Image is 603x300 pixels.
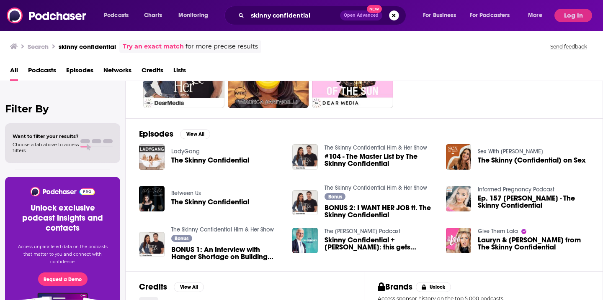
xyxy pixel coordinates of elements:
[325,184,427,191] a: The Skinny Confidential Him & Her Show
[10,64,18,81] a: All
[28,64,56,81] a: Podcasts
[13,133,79,139] span: Want to filter your results?
[548,43,590,50] button: Send feedback
[554,9,592,22] button: Log In
[325,236,436,251] span: Skinny Confidential + [PERSON_NAME]: this gets PERSONAL
[139,144,165,170] img: The Skinny Confidential
[66,64,93,81] a: Episodes
[139,129,210,139] a: EpisodesView All
[7,8,87,23] img: Podchaser - Follow, Share and Rate Podcasts
[325,204,436,219] a: BONUS 2: I WANT HER JOB ft. The Skinny Confidential
[98,9,139,22] button: open menu
[247,9,340,22] input: Search podcasts, credits, & more...
[173,64,186,81] a: Lists
[292,228,318,253] img: Skinny Confidential + Dr Gundry: this gets PERSONAL
[15,243,110,266] p: Access unparalleled data on the podcasts that matter to you and connect with confidence.
[478,157,586,164] a: The Skinny (Confidential) on Sex
[174,282,204,292] button: View All
[478,148,543,155] a: Sex With Emily
[478,236,589,251] span: Lauryn & [PERSON_NAME] from The Skinny Confidential
[171,226,274,233] a: The Skinny Confidential Him & Her Show
[139,9,167,22] a: Charts
[344,13,379,18] span: Open Advanced
[103,64,131,81] a: Networks
[59,43,116,51] h3: skinny confidential
[522,9,553,22] button: open menu
[139,186,165,211] img: The Skinny Confidential
[5,103,120,115] h2: Filter By
[478,236,589,251] a: Lauryn & Michael Bosstick from The Skinny Confidential
[446,228,472,253] img: Lauryn & Michael Bosstick from The Skinny Confidential
[171,148,200,155] a: LadyGang
[104,10,129,21] span: Podcasts
[367,5,382,13] span: New
[416,282,451,292] button: Unlock
[171,246,283,260] a: BONUS 1: An Interview with Hanger Shortage on Building "The Skinny Confidential"
[340,10,382,20] button: Open AdvancedNew
[232,6,414,25] div: Search podcasts, credits, & more...
[464,9,522,22] button: open menu
[123,42,184,51] a: Try an exact match
[139,282,167,292] h2: Credits
[28,43,49,51] h3: Search
[292,190,318,216] img: BONUS 2: I WANT HER JOB ft. The Skinny Confidential
[171,157,249,164] a: The Skinny Confidential
[446,144,472,170] img: The Skinny (Confidential) on Sex
[325,144,427,151] a: The Skinny Confidential Him & Her Show
[30,187,95,196] img: Podchaser - Follow, Share and Rate Podcasts
[478,195,589,209] span: Ep. 157 [PERSON_NAME] - The Skinny Confidential
[423,10,456,21] span: For Business
[478,186,554,193] a: Informed Pregnancy Podcast
[38,272,88,286] button: Request a Demo
[528,10,542,21] span: More
[139,232,165,257] img: BONUS 1: An Interview with Hanger Shortage on Building "The Skinny Confidential"
[478,228,518,235] a: Give Them Lala
[13,142,79,153] span: Choose a tab above to access filters.
[292,144,318,170] img: #104 - The Master List by The Skinny Confidential
[171,190,201,197] a: Between Us
[15,203,110,233] h3: Unlock exclusive podcast insights and contacts
[328,194,342,199] span: Bonus
[378,282,412,292] h2: Brands
[325,153,436,167] a: #104 - The Master List by The Skinny Confidential
[417,9,466,22] button: open menu
[175,236,188,241] span: Bonus
[178,10,208,21] span: Monitoring
[478,195,589,209] a: Ep. 157 Lauryn Evarts - The Skinny Confidential
[139,129,173,139] h2: Episodes
[186,42,258,51] span: for more precise results
[446,186,472,211] img: Ep. 157 Lauryn Evarts - The Skinny Confidential
[142,64,163,81] a: Credits
[173,9,219,22] button: open menu
[171,198,249,206] a: The Skinny Confidential
[325,228,400,235] a: The Dr. Gundry Podcast
[139,282,204,292] a: CreditsView All
[325,236,436,251] a: Skinny Confidential + Dr Gundry: this gets PERSONAL
[180,129,210,139] button: View All
[470,10,510,21] span: For Podcasters
[144,10,162,21] span: Charts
